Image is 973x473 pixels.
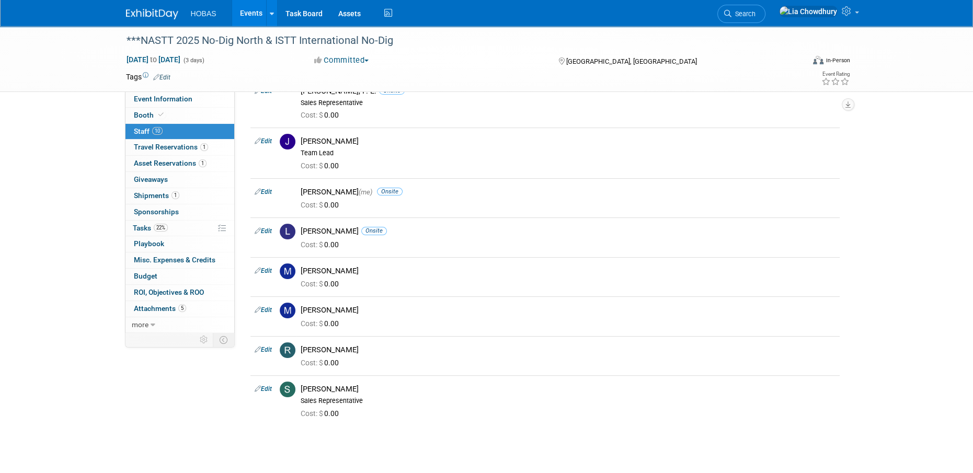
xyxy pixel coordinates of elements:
[280,342,295,358] img: R.jpg
[301,240,343,249] span: 0.00
[125,124,234,140] a: Staff10
[301,161,324,170] span: Cost: $
[123,31,788,50] div: ***NASTT 2025 No-Dig North & ISTT International No-Dig
[717,5,765,23] a: Search
[134,207,179,216] span: Sponsorships
[301,319,324,328] span: Cost: $
[301,345,835,355] div: [PERSON_NAME]
[255,385,272,393] a: Edit
[125,156,234,171] a: Asset Reservations1
[301,409,343,418] span: 0.00
[255,188,272,195] a: Edit
[134,256,215,264] span: Misc. Expenses & Credits
[301,201,324,209] span: Cost: $
[125,140,234,155] a: Travel Reservations1
[301,226,835,236] div: [PERSON_NAME]
[133,224,168,232] span: Tasks
[301,359,343,367] span: 0.00
[171,191,179,199] span: 1
[742,54,850,70] div: Event Format
[125,204,234,220] a: Sponsorships
[825,56,850,64] div: In-Person
[134,272,157,280] span: Budget
[301,187,835,197] div: [PERSON_NAME]
[301,397,835,405] div: Sales Representative
[126,55,181,64] span: [DATE] [DATE]
[125,221,234,236] a: Tasks22%
[200,143,208,151] span: 1
[125,172,234,188] a: Giveaways
[134,288,204,296] span: ROI, Objectives & ROO
[134,127,163,135] span: Staff
[301,99,835,107] div: Sales Representative
[213,333,234,347] td: Toggle Event Tabs
[255,346,272,353] a: Edit
[132,320,148,329] span: more
[280,382,295,397] img: S.jpg
[158,112,164,118] i: Booth reservation complete
[134,304,186,313] span: Attachments
[359,188,372,196] span: (me)
[566,57,697,65] span: [GEOGRAPHIC_DATA], [GEOGRAPHIC_DATA]
[301,266,835,276] div: [PERSON_NAME]
[154,224,168,232] span: 22%
[301,111,343,119] span: 0.00
[195,333,213,347] td: Personalize Event Tab Strip
[301,201,343,209] span: 0.00
[126,9,178,19] img: ExhibitDay
[301,111,324,119] span: Cost: $
[255,137,272,145] a: Edit
[255,87,272,95] a: Edit
[125,108,234,123] a: Booth
[125,91,234,107] a: Event Information
[301,305,835,315] div: [PERSON_NAME]
[280,263,295,279] img: M.jpg
[134,239,164,248] span: Playbook
[125,285,234,301] a: ROI, Objectives & ROO
[301,136,835,146] div: [PERSON_NAME]
[134,175,168,183] span: Giveaways
[779,6,838,17] img: Lia Chowdhury
[255,267,272,274] a: Edit
[152,127,163,135] span: 10
[301,280,324,288] span: Cost: $
[377,188,403,195] span: Onsite
[301,384,835,394] div: [PERSON_NAME]
[191,9,216,18] span: HOBAS
[301,359,324,367] span: Cost: $
[301,409,324,418] span: Cost: $
[134,111,166,119] span: Booth
[199,159,207,167] span: 1
[125,269,234,284] a: Budget
[153,74,170,81] a: Edit
[134,159,207,167] span: Asset Reservations
[813,56,823,64] img: Format-Inperson.png
[731,10,755,18] span: Search
[125,252,234,268] a: Misc. Expenses & Credits
[125,301,234,317] a: Attachments5
[182,57,204,64] span: (3 days)
[301,319,343,328] span: 0.00
[134,95,192,103] span: Event Information
[178,304,186,312] span: 5
[821,72,849,77] div: Event Rating
[280,224,295,239] img: L.jpg
[301,161,343,170] span: 0.00
[301,280,343,288] span: 0.00
[134,143,208,151] span: Travel Reservations
[134,191,179,200] span: Shipments
[148,55,158,64] span: to
[280,303,295,318] img: M.jpg
[125,236,234,252] a: Playbook
[255,227,272,235] a: Edit
[125,317,234,333] a: more
[361,227,387,235] span: Onsite
[280,134,295,149] img: J.jpg
[126,72,170,82] td: Tags
[311,55,373,66] button: Committed
[301,240,324,249] span: Cost: $
[301,149,835,157] div: Team Lead
[255,306,272,314] a: Edit
[125,188,234,204] a: Shipments1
